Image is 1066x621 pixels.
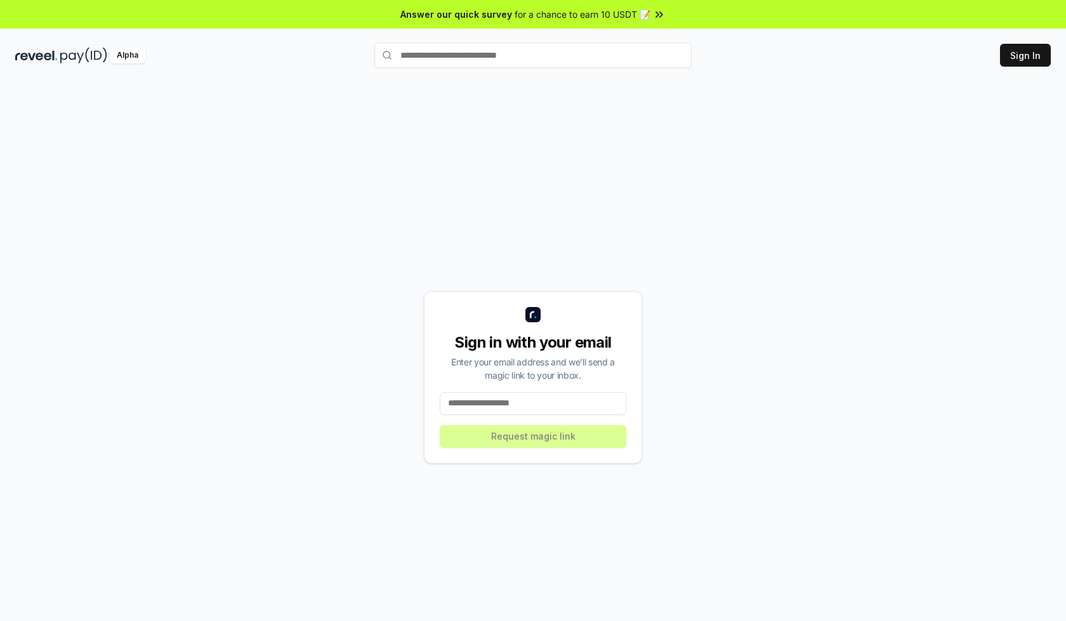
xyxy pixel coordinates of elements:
[525,307,541,322] img: logo_small
[15,48,58,63] img: reveel_dark
[400,8,512,21] span: Answer our quick survey
[440,355,626,382] div: Enter your email address and we’ll send a magic link to your inbox.
[1000,44,1051,67] button: Sign In
[60,48,107,63] img: pay_id
[515,8,650,21] span: for a chance to earn 10 USDT 📝
[110,48,145,63] div: Alpha
[440,332,626,353] div: Sign in with your email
